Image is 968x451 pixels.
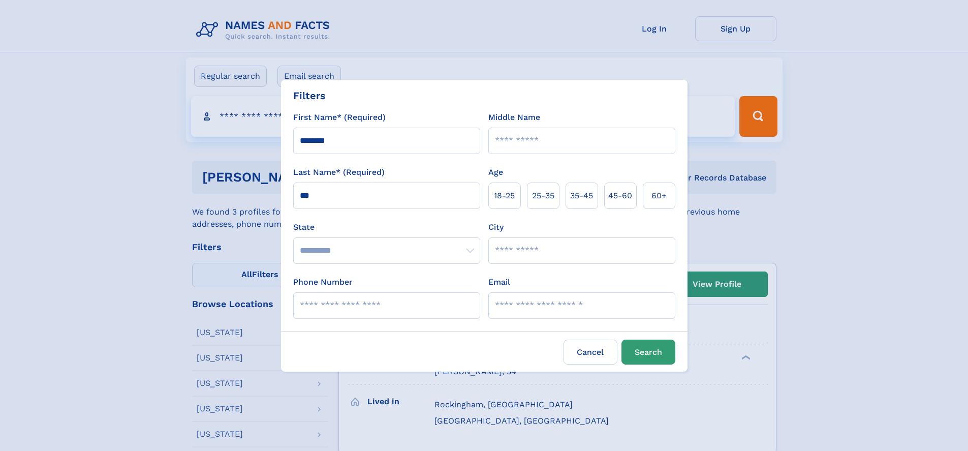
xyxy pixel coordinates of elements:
[293,221,480,233] label: State
[293,276,353,288] label: Phone Number
[488,276,510,288] label: Email
[608,190,632,202] span: 45‑60
[621,340,675,365] button: Search
[488,221,504,233] label: City
[488,166,503,178] label: Age
[293,88,326,103] div: Filters
[293,166,385,178] label: Last Name* (Required)
[293,111,386,124] label: First Name* (Required)
[651,190,667,202] span: 60+
[564,340,617,365] label: Cancel
[570,190,593,202] span: 35‑45
[532,190,554,202] span: 25‑35
[494,190,515,202] span: 18‑25
[488,111,540,124] label: Middle Name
